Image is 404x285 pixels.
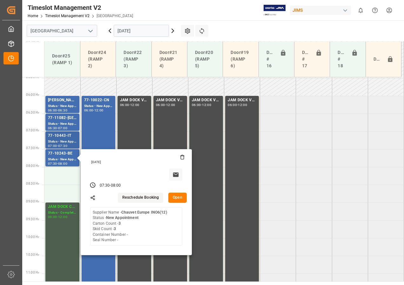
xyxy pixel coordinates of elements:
[48,150,77,157] div: 77-10243-BE
[228,47,253,72] div: Door#19 (RAMP 6)
[114,227,116,231] b: 3
[165,103,166,106] div: -
[26,93,39,96] span: 06:00 Hr
[89,160,185,164] div: [DATE]
[57,109,58,112] div: -
[50,50,75,69] div: Door#25 (RAMP 1)
[353,3,368,17] button: show 0 new notifications
[157,47,182,72] div: Door#21 (RAMP 4)
[290,6,351,15] div: JIMS
[26,182,39,185] span: 08:30 Hr
[26,217,39,221] span: 09:30 Hr
[121,47,146,72] div: Door#22 (RAMP 3)
[48,97,77,103] div: [PERSON_NAME]
[192,47,218,72] div: Door#20 (RAMP 5)
[114,25,169,37] input: DD-MM-YYYY
[93,109,94,112] div: -
[228,97,256,103] div: JAM DOCK VOLUME CONTROL
[57,144,58,147] div: -
[84,103,113,109] div: Status - New Appointment
[26,253,39,256] span: 10:30 Hr
[202,103,211,106] div: 12:00
[26,129,39,132] span: 07:00 Hr
[48,121,77,127] div: Status - New Appointment
[58,109,67,112] div: 06:30
[28,3,133,12] div: Timeslot Management V2
[106,215,138,220] b: New Appointment
[48,115,77,121] div: 77-11082-[GEOGRAPHIC_DATA]
[120,103,129,106] div: 06:00
[228,103,237,106] div: 06:00
[84,109,93,112] div: 06:00
[290,4,353,16] button: JIMS
[192,97,220,103] div: JAM DOCK VOLUME CONTROL
[26,271,39,274] span: 11:00 Hr
[85,47,111,72] div: Door#24 (RAMP 2)
[120,97,149,103] div: JAM DOCK VOLUME CONTROL
[48,103,77,109] div: Status - New Appointment
[48,210,77,215] div: Status - Completed
[110,183,111,189] div: -
[26,164,39,168] span: 08:00 Hr
[48,162,57,165] div: 07:30
[26,146,39,150] span: 07:30 Hr
[264,47,277,72] div: Doors # 16
[237,103,238,106] div: -
[118,193,163,203] button: Reschedule Booking
[48,127,57,129] div: 06:30
[201,103,202,106] div: -
[100,183,110,189] div: 07:30
[58,127,67,129] div: 07:00
[130,103,139,106] div: 12:00
[58,144,67,147] div: 07:30
[26,235,39,239] span: 10:00 Hr
[48,144,57,147] div: 07:00
[371,53,384,65] div: Door#23
[26,111,39,114] span: 06:30 Hr
[45,14,90,18] a: Timeslot Management V2
[121,210,167,215] b: Chauvet Europe INO6(12)
[48,133,77,139] div: 77-10443-IT
[48,204,77,210] div: JAM DOCK CONTROL / MONTH END
[192,103,201,106] div: 06:00
[85,26,95,36] button: open menu
[57,215,58,218] div: -
[58,162,67,165] div: 08:00
[48,109,57,112] div: 06:00
[166,103,175,106] div: 12:00
[94,109,104,112] div: 12:00
[264,5,286,16] img: Exertis%20JAM%20-%20Email%20Logo.jpg_1722504956.jpg
[168,193,187,203] button: Open
[48,139,77,144] div: Status - New Appointment
[156,103,165,106] div: 06:00
[118,221,121,226] b: 3
[57,162,58,165] div: -
[84,97,113,103] div: 77-10022-CN
[28,14,38,18] a: Home
[368,3,382,17] button: Help Center
[335,47,348,72] div: Doors # 18
[300,47,313,72] div: Doors # 17
[26,200,39,203] span: 09:00 Hr
[111,183,121,189] div: 08:00
[57,127,58,129] div: -
[129,103,130,106] div: -
[48,215,57,218] div: 09:00
[238,103,247,106] div: 12:00
[27,25,97,37] input: Type to search/select
[48,157,77,162] div: Status - New Appointment
[93,210,167,243] div: Supplier Name - Status - Carton Count - Skid Count - Container Number - Seal Number -
[156,97,185,103] div: JAM DOCK VOLUME CONTROL
[58,215,67,218] div: 12:00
